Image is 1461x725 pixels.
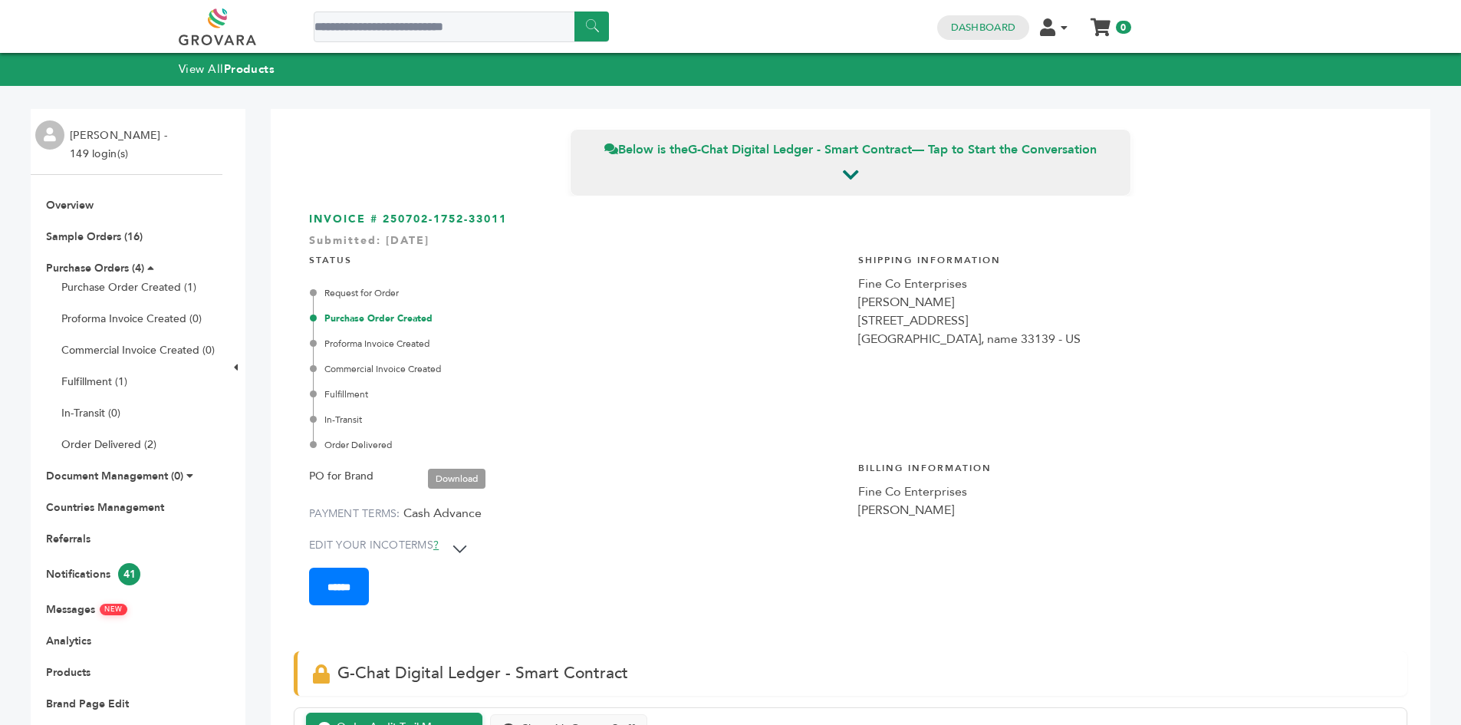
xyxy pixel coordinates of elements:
div: Proforma Invoice Created [313,337,843,351]
span: G-Chat Digital Ledger - Smart Contract [337,662,628,684]
h4: STATUS [309,242,843,275]
a: MessagesNEW [46,602,127,617]
img: profile.png [35,120,64,150]
div: Order Delivered [313,438,843,452]
a: My Cart [1091,14,1109,30]
a: Countries Management [46,500,164,515]
a: Proforma Invoice Created (0) [61,311,202,326]
a: Dashboard [951,21,1015,35]
a: Download [428,469,485,489]
div: Fulfillment [313,387,843,401]
div: Submitted: [DATE] [309,233,1392,256]
a: In-Transit (0) [61,406,120,420]
div: In-Transit [313,413,843,427]
a: Notifications41 [46,567,140,582]
h3: INVOICE # 250702-1752-33011 [309,212,1392,227]
div: [GEOGRAPHIC_DATA], name 33139 - US [858,330,1392,348]
a: Sample Orders (16) [46,229,143,244]
div: Fine Co Enterprises [858,483,1392,501]
a: Commercial Invoice Created (0) [61,343,215,358]
span: 0 [1116,21,1130,34]
a: Brand Page Edit [46,697,129,711]
span: 41 [118,563,140,585]
strong: Products [224,61,275,77]
div: [STREET_ADDRESS] [858,311,1392,330]
div: [PERSON_NAME] [858,501,1392,519]
span: Cash Advance [403,505,482,522]
a: Purchase Orders (4) [46,261,144,275]
a: Analytics [46,634,91,648]
a: Overview [46,198,94,213]
label: PAYMENT TERMS: [309,506,400,521]
span: NEW [100,604,127,615]
div: Purchase Order Created [313,311,843,325]
div: Request for Order [313,286,843,300]
div: [PERSON_NAME] [858,293,1392,311]
a: Document Management (0) [46,469,183,483]
input: Search a product or brand... [314,12,609,42]
a: ? [433,538,439,552]
a: Order Delivered (2) [61,437,156,452]
label: EDIT YOUR INCOTERMS [309,538,439,553]
a: Purchase Order Created (1) [61,280,196,295]
a: View AllProducts [179,61,275,77]
a: Products [46,665,90,680]
div: Commercial Invoice Created [313,362,843,376]
a: Referrals [46,532,90,546]
h4: Shipping Information [858,242,1392,275]
label: PO for Brand [309,467,373,486]
strong: G-Chat Digital Ledger - Smart Contract [688,141,912,158]
span: Below is the — Tap to Start the Conversation [604,141,1097,158]
h4: Billing Information [858,450,1392,483]
div: Fine Co Enterprises [858,275,1392,293]
a: Fulfillment (1) [61,374,127,389]
li: [PERSON_NAME] - 149 login(s) [70,127,171,163]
